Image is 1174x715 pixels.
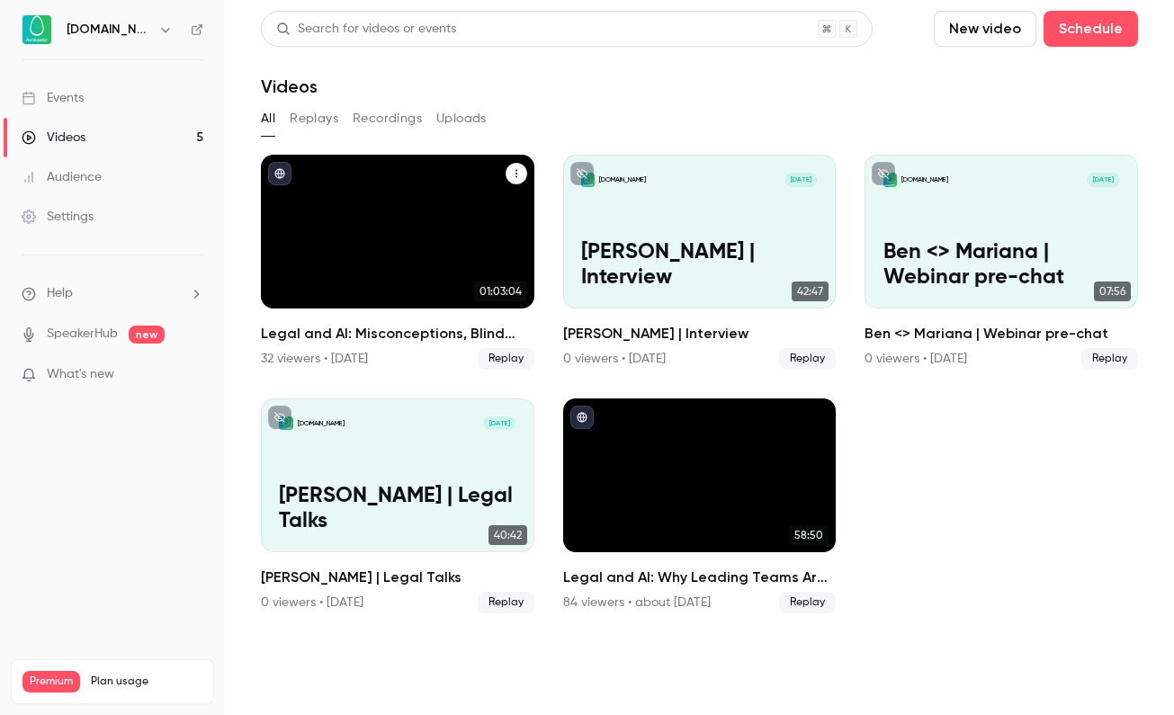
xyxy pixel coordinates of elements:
[47,284,73,303] span: Help
[22,284,203,303] li: help-dropdown-opener
[67,21,151,39] h6: [DOMAIN_NAME]
[934,11,1036,47] button: New video
[279,484,515,533] p: [PERSON_NAME] | Legal Talks
[261,11,1138,704] section: Videos
[883,240,1120,290] p: Ben <> Mariana | Webinar pre-chat
[1081,348,1138,370] span: Replay
[901,175,948,184] p: [DOMAIN_NAME]
[865,323,1138,344] h2: Ben <> Mariana | Webinar pre-chat
[779,592,836,613] span: Replay
[129,326,165,344] span: new
[478,348,534,370] span: Replay
[563,323,837,344] h2: [PERSON_NAME] | Interview
[488,525,527,545] span: 40:42
[261,155,534,370] li: Legal and AI: Misconceptions, Blind Spots, and What Comes Next
[261,398,534,613] li: Antti Innanen | Legal Talks
[22,129,85,147] div: Videos
[563,155,837,370] a: Nate Kostelnik | Interview [DOMAIN_NAME][DATE][PERSON_NAME] | Interview42:47[PERSON_NAME] | Inter...
[563,155,837,370] li: Nate Kostelnik | Interview
[563,398,837,613] a: 58:50Legal and AI: Why Leading Teams Are Rebuilding Before Automating84 viewers • about [DATE]Replay
[1044,11,1138,47] button: Schedule
[261,323,534,344] h2: Legal and AI: Misconceptions, Blind Spots, and What Comes Next
[792,282,829,301] span: 42:47
[261,76,318,97] h1: Videos
[47,365,114,384] span: What's new
[261,155,534,370] a: 01:03:04Legal and AI: Misconceptions, Blind Spots, and What Comes Next32 viewers • [DATE]Replay
[290,104,338,133] button: Replays
[436,104,487,133] button: Uploads
[22,89,84,107] div: Events
[570,162,594,185] button: unpublished
[22,15,51,44] img: Avokaado.io
[483,416,515,430] span: [DATE]
[47,325,118,344] a: SpeakerHub
[872,162,895,185] button: unpublished
[268,162,291,185] button: published
[865,155,1138,370] li: Ben <> Mariana | Webinar pre-chat
[581,240,818,290] p: [PERSON_NAME] | Interview
[22,168,102,186] div: Audience
[268,406,291,429] button: unpublished
[261,398,534,613] a: Antti Innanen | Legal Talks[DOMAIN_NAME][DATE][PERSON_NAME] | Legal Talks40:42[PERSON_NAME] | Leg...
[563,594,711,612] div: 84 viewers • about [DATE]
[865,155,1138,370] a: Ben <> Mariana | Webinar pre-chat[DOMAIN_NAME][DATE]Ben <> Mariana | Webinar pre-chat07:56Ben <> ...
[599,175,646,184] p: [DOMAIN_NAME]
[276,20,456,39] div: Search for videos or events
[22,671,80,693] span: Premium
[91,675,202,689] span: Plan usage
[563,567,837,588] h2: Legal and AI: Why Leading Teams Are Rebuilding Before Automating
[261,350,368,368] div: 32 viewers • [DATE]
[1094,282,1131,301] span: 07:56
[261,155,1138,613] ul: Videos
[261,567,534,588] h2: [PERSON_NAME] | Legal Talks
[570,406,594,429] button: published
[478,592,534,613] span: Replay
[563,350,666,368] div: 0 viewers • [DATE]
[789,525,829,545] span: 58:50
[261,594,363,612] div: 0 viewers • [DATE]
[22,208,94,226] div: Settings
[865,350,967,368] div: 0 viewers • [DATE]
[261,104,275,133] button: All
[1087,173,1119,186] span: [DATE]
[779,348,836,370] span: Replay
[563,398,837,613] li: Legal and AI: Why Leading Teams Are Rebuilding Before Automating
[474,282,527,301] span: 01:03:04
[785,173,818,186] span: [DATE]
[298,419,345,428] p: [DOMAIN_NAME]
[353,104,422,133] button: Recordings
